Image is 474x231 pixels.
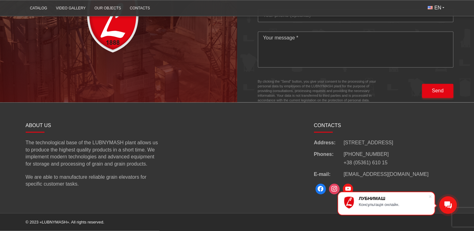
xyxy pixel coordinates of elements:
img: English [428,6,433,9]
span: E-mail: [314,171,344,178]
span: © 2023 «LUBNYMASH». All rights reserved. [26,220,104,224]
a: +38 (05361) 610 15 [344,160,388,165]
div: Консультація онлайн. [359,202,428,207]
span: Address: [314,139,344,146]
a: Our objects [90,2,126,14]
a: Video gallery [52,2,90,14]
a: Catalog [26,2,52,14]
small: By clicking the "Send" button, you give your consent to the processing of your personal data by e... [258,79,383,103]
span: [STREET_ADDRESS] [344,139,393,146]
div: ЛУБНИМАШ [359,196,428,201]
span: CONTACTS [314,123,341,128]
p: We are able to manufacture reliable grain elevators for specific customer tasks. [26,174,160,188]
button: Send [422,84,453,98]
span: ABOUT US [26,123,51,128]
span: EN [434,4,441,11]
a: Instagram [327,182,341,196]
a: [PHONE_NUMBER] [344,151,389,157]
a: Youtube [341,182,355,196]
button: EN [423,2,448,13]
a: Facebook [314,182,328,196]
span: Send [432,87,443,94]
span: Phones: [314,151,344,167]
span: [EMAIL_ADDRESS][DOMAIN_NAME] [344,172,429,177]
a: Contacts [125,2,154,14]
p: The technological base of the LUBNYMASH plant allows us to produce the highest quality products i... [26,139,160,167]
a: [EMAIL_ADDRESS][DOMAIN_NAME] [344,171,429,178]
